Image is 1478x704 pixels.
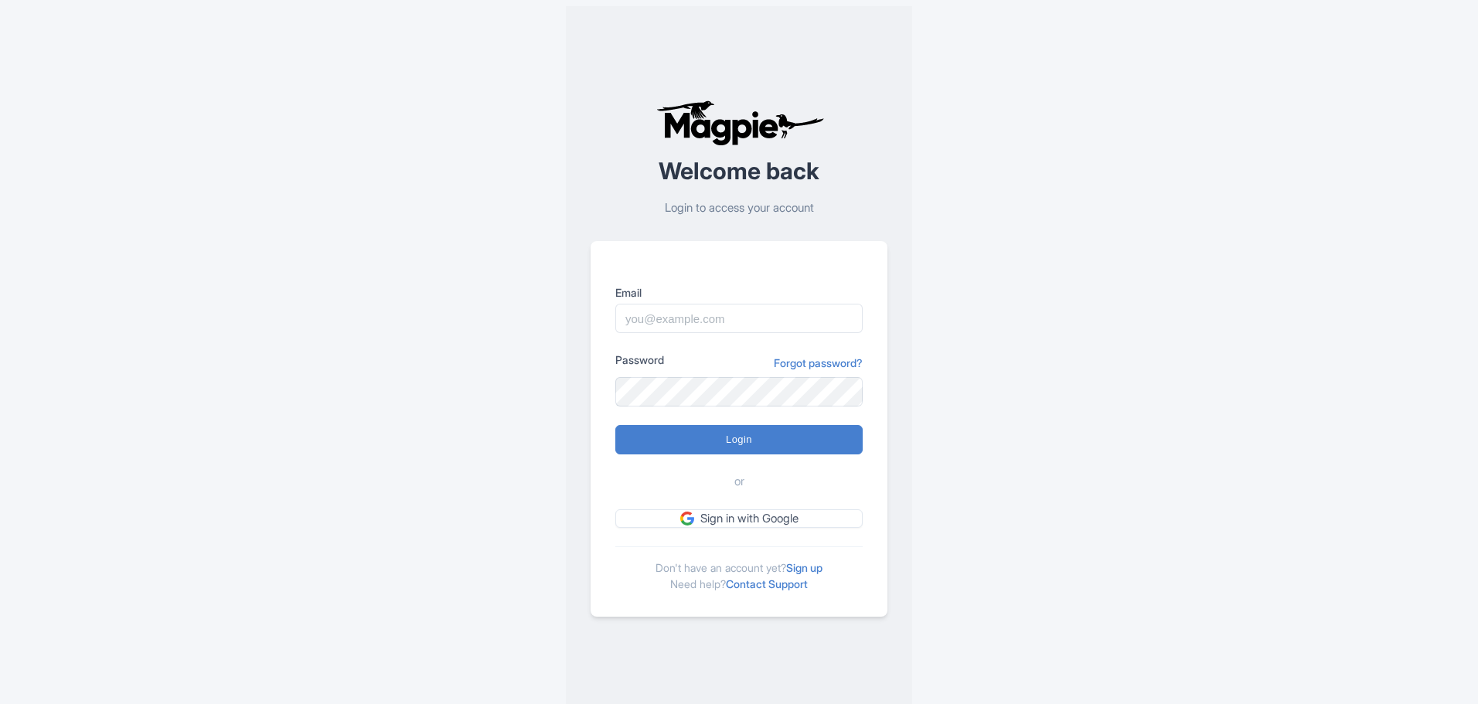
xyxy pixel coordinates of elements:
[615,425,863,454] input: Login
[591,158,887,184] h2: Welcome back
[726,577,808,590] a: Contact Support
[734,473,744,491] span: or
[615,304,863,333] input: you@example.com
[591,199,887,217] p: Login to access your account
[615,352,664,368] label: Password
[615,284,863,301] label: Email
[615,509,863,529] a: Sign in with Google
[680,512,694,525] img: google.svg
[786,561,822,574] a: Sign up
[774,355,863,371] a: Forgot password?
[615,546,863,592] div: Don't have an account yet? Need help?
[652,100,826,146] img: logo-ab69f6fb50320c5b225c76a69d11143b.png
